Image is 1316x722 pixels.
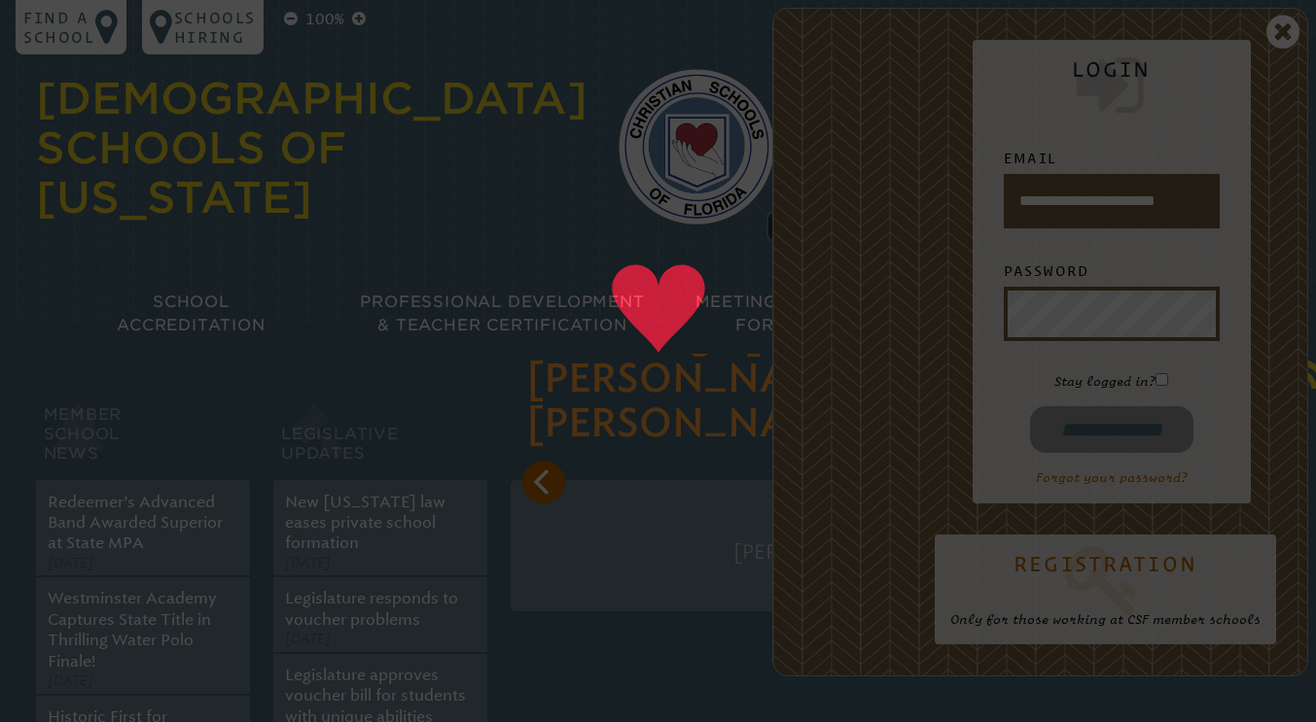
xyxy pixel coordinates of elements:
[285,589,458,628] a: Legislature responds to voucher problems
[48,589,217,670] a: Westminster Academy Captures State Title in Thrilling Water Polo Finale!
[285,555,331,571] span: [DATE]
[530,532,1261,600] p: [PERSON_NAME] is among some 30 winners world-wide selected from 2,750 nominated students.
[23,8,95,47] p: Find a school
[302,8,348,31] p: 100%
[1004,147,1221,170] label: Email
[950,540,1261,618] a: Registration
[1004,259,1221,283] label: Password
[1036,470,1188,485] a: Forgot your password?
[988,372,1236,391] p: Stay logged in?
[988,57,1236,123] h2: Login
[619,69,774,224] img: csf-logo-web-colors.png
[695,292,933,334] span: Meetings & Workshops for Educators
[285,631,331,647] span: [DATE]
[36,400,250,480] h2: Member School News
[360,292,644,334] span: Professional Development & Teacher Certification
[273,400,487,480] h2: Legislative Updates
[174,8,256,47] p: Schools Hiring
[48,672,93,689] span: [DATE]
[522,461,565,503] button: Previous
[117,292,265,334] span: School Accreditation
[36,73,587,223] a: [DEMOGRAPHIC_DATA] Schools of [US_STATE]
[285,493,445,553] a: New [US_STATE] law eases private school formation
[48,555,93,571] span: [DATE]
[48,493,223,553] a: Redeemer’s Advanced Band Awarded Superior at State MPA
[526,313,1264,447] h3: Cambridge [DEMOGRAPHIC_DATA][PERSON_NAME] wins [PERSON_NAME] Scholarship
[950,610,1261,629] p: Only for those working at CSF member schools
